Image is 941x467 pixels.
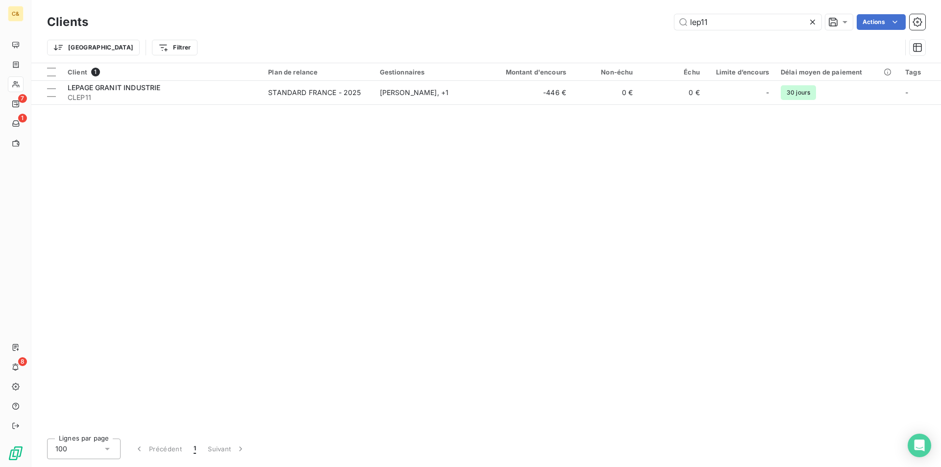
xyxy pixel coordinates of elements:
button: Actions [857,14,906,30]
div: Gestionnaires [380,68,477,76]
span: 1 [91,68,100,76]
button: Précédent [128,439,188,459]
div: Open Intercom Messenger [908,434,931,457]
span: - [766,88,769,98]
div: [PERSON_NAME] , + 1 [380,88,477,98]
input: Rechercher [674,14,821,30]
div: Délai moyen de paiement [781,68,893,76]
div: Échu [644,68,699,76]
span: LEPAGE GRANIT INDUSTRIE [68,83,160,92]
span: 30 jours [781,85,816,100]
div: Plan de relance [268,68,368,76]
span: - [905,88,908,97]
div: C& [8,6,24,22]
button: [GEOGRAPHIC_DATA] [47,40,140,55]
div: Montant d'encours [488,68,566,76]
span: CLEP11 [68,93,256,102]
div: Tags [905,68,935,76]
span: Client [68,68,87,76]
td: 0 € [639,81,705,104]
td: -446 € [482,81,572,104]
span: 1 [194,444,196,454]
span: 1 [18,114,27,123]
div: STANDARD FRANCE - 2025 [268,88,361,98]
div: Limite d’encours [712,68,769,76]
span: 7 [18,94,27,103]
span: 100 [55,444,67,454]
img: Logo LeanPay [8,445,24,461]
button: Filtrer [152,40,197,55]
td: 0 € [572,81,639,104]
h3: Clients [47,13,88,31]
button: 1 [188,439,202,459]
div: Non-échu [578,68,633,76]
span: 8 [18,357,27,366]
button: Suivant [202,439,251,459]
